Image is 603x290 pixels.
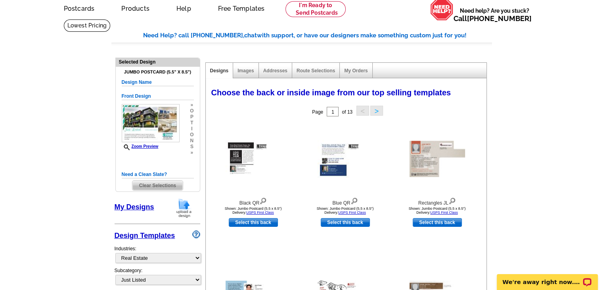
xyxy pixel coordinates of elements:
[237,68,254,73] a: Images
[297,68,335,73] a: Route Selections
[116,58,200,66] div: Selected Design
[263,68,287,73] a: Addresses
[143,31,492,40] div: Need Help? call [PHONE_NUMBER], with support, or have our designers make something custom just fo...
[394,207,481,215] div: Shown: Jumbo Postcard (5.5 x 8.5") Delivery:
[226,140,281,178] img: Black QR
[190,126,193,132] span: i
[430,211,458,215] a: USPS First Class
[122,171,194,178] h5: Need a Clean Slate?
[115,241,200,267] div: Industries:
[370,106,383,116] button: >
[115,267,200,289] div: Subcategory:
[302,207,389,215] div: Shown: Jumbo Postcard (5.5 x 8.5") Delivery:
[174,198,194,218] img: upload-design
[211,88,451,97] span: Choose the back or inside image from our top selling templates
[244,32,257,39] span: chat
[229,218,278,227] a: use this design
[122,104,180,142] img: GENREPJF_JL_Stripes_All.jpg
[122,79,194,86] h5: Design Name
[467,14,532,23] a: [PHONE_NUMBER]
[190,102,193,108] span: »
[190,150,193,156] span: »
[492,265,603,290] iframe: LiveChat chat widget
[190,108,193,114] span: o
[115,203,154,211] a: My Designs
[350,196,358,205] img: view design details
[132,181,183,190] span: Clear Selections
[115,232,175,240] a: Design Templates
[122,93,194,100] h5: Front Design
[190,132,193,138] span: o
[190,144,193,150] span: s
[210,196,297,207] div: Black QR
[302,196,389,207] div: Blue QR
[321,218,370,227] a: use this design
[448,196,456,205] img: view design details
[312,109,323,115] span: Page
[259,196,267,205] img: view design details
[344,68,368,73] a: My Orders
[246,211,274,215] a: USPS First Class
[318,140,373,178] img: Blue QR
[210,68,229,73] a: Designs
[394,196,481,207] div: Rectangles JL
[338,211,366,215] a: USPS First Class
[190,114,193,120] span: p
[413,218,462,227] a: use this design
[122,144,159,149] a: Zoom Preview
[210,207,297,215] div: Shown: Jumbo Postcard (5.5 x 8.5") Delivery:
[192,230,200,238] img: design-wizard-help-icon.png
[454,14,532,23] span: Call
[190,120,193,126] span: t
[190,138,193,144] span: n
[410,141,465,177] img: Rectangles JL
[356,106,369,116] button: <
[454,7,536,23] span: Need help? Are you stuck?
[122,70,194,75] h4: Jumbo Postcard (5.5" x 8.5")
[342,109,352,115] span: of 13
